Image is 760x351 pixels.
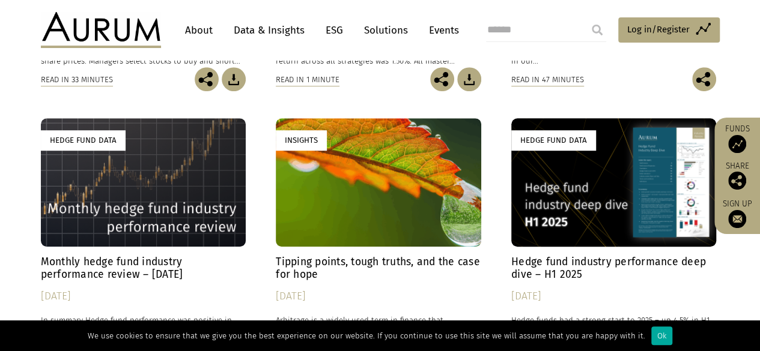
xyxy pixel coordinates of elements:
div: Read in 1 minute [276,73,339,86]
img: Download Article [222,67,246,91]
img: Share this post [728,172,746,190]
a: Log in/Register [618,17,720,43]
img: Share this post [430,67,454,91]
div: Ok [651,326,672,345]
img: Access Funds [728,135,746,153]
div: Insights [276,130,327,150]
img: Share this post [692,67,716,91]
span: Log in/Register [627,22,690,37]
img: Download Article [457,67,481,91]
div: Hedge Fund Data [41,130,126,150]
input: Submit [585,18,609,42]
img: Aurum [41,12,161,48]
h4: Hedge fund industry performance deep dive – H1 2025 [511,256,717,281]
div: Hedge Fund Data [511,130,596,150]
div: [DATE] [276,288,481,305]
div: [DATE] [511,288,717,305]
div: Read in 33 minutes [41,73,113,86]
a: Events [423,19,459,41]
img: Share this post [195,67,219,91]
div: Read in 47 minutes [511,73,584,86]
a: Data & Insights [228,19,311,41]
a: Sign up [720,199,754,228]
a: Funds [720,124,754,153]
img: Sign up to our newsletter [728,210,746,228]
a: Solutions [358,19,414,41]
h4: Tipping points, tough truths, and the case for hope [276,256,481,281]
a: ESG [320,19,349,41]
div: Share [720,162,754,190]
a: About [179,19,219,41]
div: [DATE] [41,288,246,305]
h4: Monthly hedge fund industry performance review – [DATE] [41,256,246,281]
